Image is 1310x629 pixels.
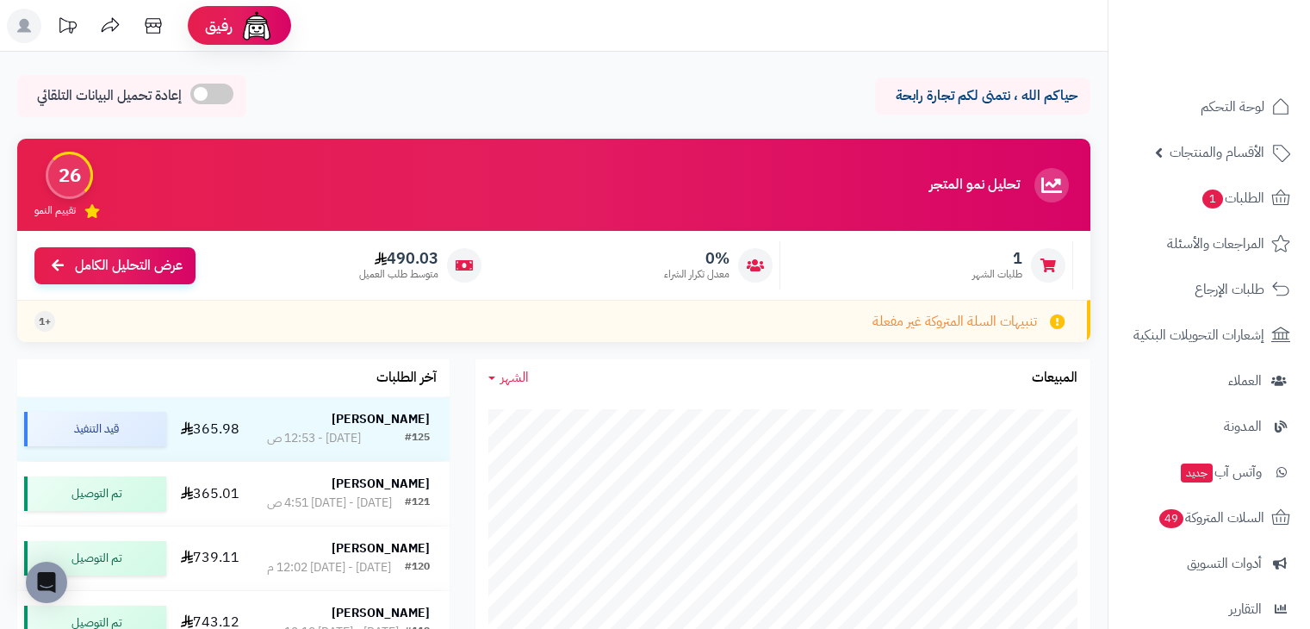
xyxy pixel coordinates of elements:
[405,430,430,447] div: #125
[488,368,529,388] a: الشهر
[1119,543,1300,584] a: أدوات التسويق
[972,249,1022,268] span: 1
[405,559,430,576] div: #120
[267,495,392,512] div: [DATE] - [DATE] 4:51 ص
[1032,371,1077,386] h3: المبيعات
[75,256,183,276] span: عرض التحليل الكامل
[173,397,247,461] td: 365.98
[929,177,1020,193] h3: تحليل نمو المتجر
[24,412,166,446] div: قيد التنفيذ
[359,249,438,268] span: 490.03
[1133,323,1264,347] span: إشعارات التحويلات البنكية
[46,9,89,47] a: تحديثات المنصة
[1158,506,1264,530] span: السلات المتروكة
[332,410,430,428] strong: [PERSON_NAME]
[1228,369,1262,393] span: العملاء
[1179,460,1262,484] span: وآتس آب
[1119,177,1300,219] a: الطلبات1
[332,475,430,493] strong: [PERSON_NAME]
[332,604,430,622] strong: [PERSON_NAME]
[205,16,233,36] span: رفيق
[1187,551,1262,576] span: أدوات التسويق
[500,367,529,388] span: الشهر
[1195,277,1264,302] span: طلبات الإرجاع
[239,9,274,43] img: ai-face.png
[24,476,166,511] div: تم التوصيل
[39,314,51,329] span: +1
[1119,360,1300,402] a: العملاء
[332,539,430,557] strong: [PERSON_NAME]
[267,559,391,576] div: [DATE] - [DATE] 12:02 م
[267,430,361,447] div: [DATE] - 12:53 ص
[405,495,430,512] div: #121
[173,526,247,590] td: 739.11
[664,267,730,282] span: معدل تكرار الشراء
[376,371,437,386] h3: آخر الطلبات
[1224,414,1262,439] span: المدونة
[888,86,1077,106] p: حياكم الله ، نتمنى لكم تجارة رابحة
[1119,223,1300,265] a: المراجعات والأسئلة
[359,267,438,282] span: متوسط طلب العميل
[34,247,196,284] a: عرض التحليل الكامل
[1229,597,1262,621] span: التقارير
[1119,497,1300,539] a: السلات المتروكة49
[972,267,1022,282] span: طلبات الشهر
[26,562,67,603] div: Open Intercom Messenger
[664,249,730,268] span: 0%
[34,203,76,218] span: تقييم النمو
[1201,186,1264,210] span: الطلبات
[37,86,182,106] span: إعادة تحميل البيانات التلقائي
[1119,269,1300,310] a: طلبات الإرجاع
[1181,464,1213,483] span: جديد
[1119,86,1300,128] a: لوحة التحكم
[1119,314,1300,356] a: إشعارات التحويلات البنكية
[1201,95,1264,119] span: لوحة التحكم
[1119,406,1300,447] a: المدونة
[1159,509,1183,528] span: 49
[1202,190,1223,209] span: 1
[872,312,1037,332] span: تنبيهات السلة المتروكة غير مفعلة
[24,541,166,576] div: تم التوصيل
[173,462,247,526] td: 365.01
[1119,452,1300,493] a: وآتس آبجديد
[1167,232,1264,256] span: المراجعات والأسئلة
[1170,140,1264,165] span: الأقسام والمنتجات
